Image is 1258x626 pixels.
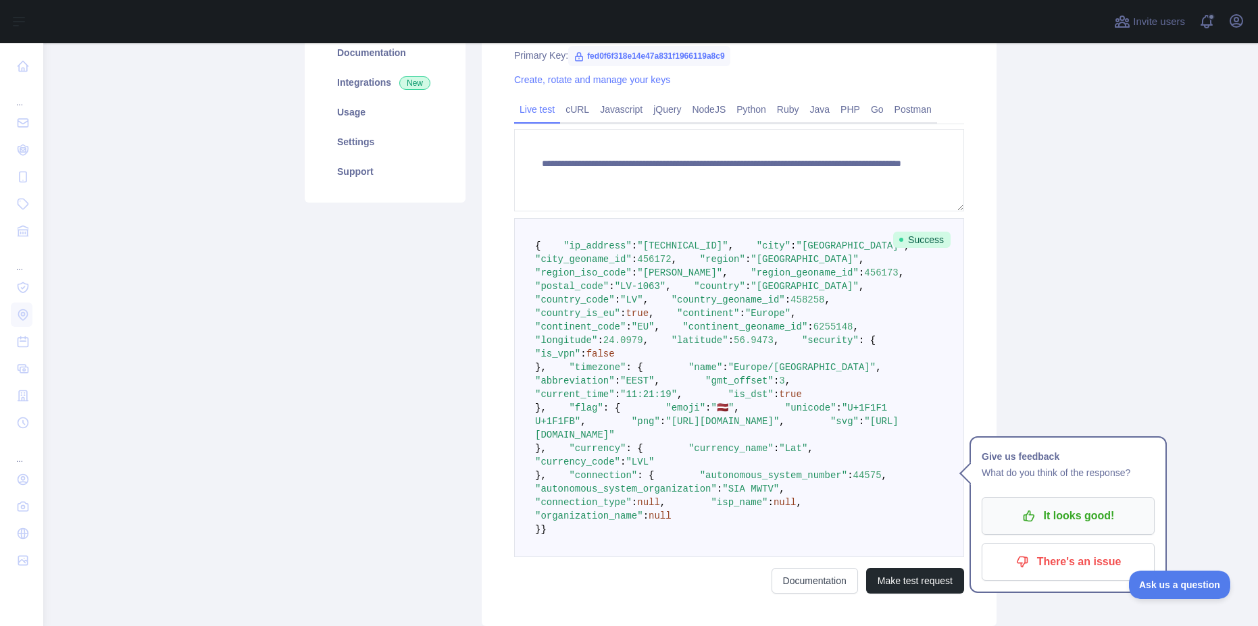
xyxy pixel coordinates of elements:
[535,267,632,278] span: "region_iso_code"
[535,254,632,265] span: "city_geoname_id"
[785,402,836,413] span: "unicode"
[626,443,643,454] span: : {
[790,308,796,319] span: ,
[722,484,779,494] span: "SIA MWTV"
[992,504,1144,527] p: It looks good!
[876,362,881,373] span: ,
[830,416,859,427] span: "svg"
[688,362,722,373] span: "name"
[654,321,659,332] span: ,
[774,335,779,346] span: ,
[779,375,784,386] span: 3
[560,99,595,120] a: cURL
[632,254,637,265] span: :
[654,375,659,386] span: ,
[603,402,620,413] span: : {
[859,416,864,427] span: :
[615,389,620,400] span: :
[899,267,904,278] span: ,
[853,470,882,481] span: 44575
[982,465,1155,481] p: What do you think of the response?
[859,254,864,265] span: ,
[665,402,705,413] span: "emoji"
[893,232,951,248] span: Success
[768,497,773,508] span: :
[643,511,649,521] span: :
[751,267,859,278] span: "region_geoname_id"
[615,281,666,292] span: "LV-1063"
[535,335,597,346] span: "longitude"
[626,308,649,319] span: true
[807,321,813,332] span: :
[535,497,632,508] span: "connection_type"
[677,308,739,319] span: "continent"
[535,281,609,292] span: "postal_code"
[865,99,889,120] a: Go
[11,246,32,273] div: ...
[637,267,722,278] span: "[PERSON_NAME]"
[734,335,774,346] span: 56.9473
[739,308,745,319] span: :
[321,97,449,127] a: Usage
[637,240,728,251] span: "[TECHNICAL_ID]"
[321,68,449,97] a: Integrations New
[540,524,546,535] span: }
[797,497,802,508] span: ,
[1111,11,1188,32] button: Invite users
[728,240,734,251] span: ,
[569,362,626,373] span: "timezone"
[728,362,876,373] span: "Europe/[GEOGRAPHIC_DATA]"
[580,348,586,359] span: :
[535,294,615,305] span: "country_code"
[620,308,626,319] span: :
[774,375,779,386] span: :
[321,38,449,68] a: Documentation
[321,127,449,157] a: Settings
[632,321,655,332] span: "EU"
[514,49,964,62] div: Primary Key:
[734,402,739,413] span: ,
[626,457,654,467] span: "LVL"
[665,281,671,292] span: ,
[321,157,449,186] a: Support
[722,267,728,278] span: ,
[836,402,842,413] span: :
[982,448,1155,465] h1: Give us feedback
[632,240,637,251] span: :
[626,362,643,373] span: : {
[1129,571,1231,599] iframe: Toggle Customer Support
[535,362,547,373] span: },
[711,497,768,508] span: "isp_name"
[514,99,560,120] a: Live test
[535,375,615,386] span: "abbreviation"
[665,416,779,427] span: "[URL][DOMAIN_NAME]"
[774,389,779,400] span: :
[797,240,905,251] span: "[GEOGRAPHIC_DATA]"
[728,335,734,346] span: :
[705,402,711,413] span: :
[637,254,671,265] span: 456172
[785,375,790,386] span: ,
[569,443,626,454] span: "currency"
[535,348,580,359] span: "is_vpn"
[535,402,547,413] span: },
[535,240,540,251] span: {
[677,389,682,400] span: ,
[688,443,774,454] span: "currency_name"
[779,443,807,454] span: "Lat"
[626,321,631,332] span: :
[649,511,672,521] span: null
[620,389,677,400] span: "11:21:19"
[774,443,779,454] span: :
[535,389,615,400] span: "current_time"
[807,443,813,454] span: ,
[772,99,805,120] a: Ruby
[700,470,847,481] span: "autonomous_system_number"
[563,240,632,251] span: "ip_address"
[722,362,728,373] span: :
[813,321,853,332] span: 6255148
[790,294,824,305] span: 458258
[637,470,654,481] span: : {
[535,484,717,494] span: "autonomous_system_organization"
[535,524,540,535] span: }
